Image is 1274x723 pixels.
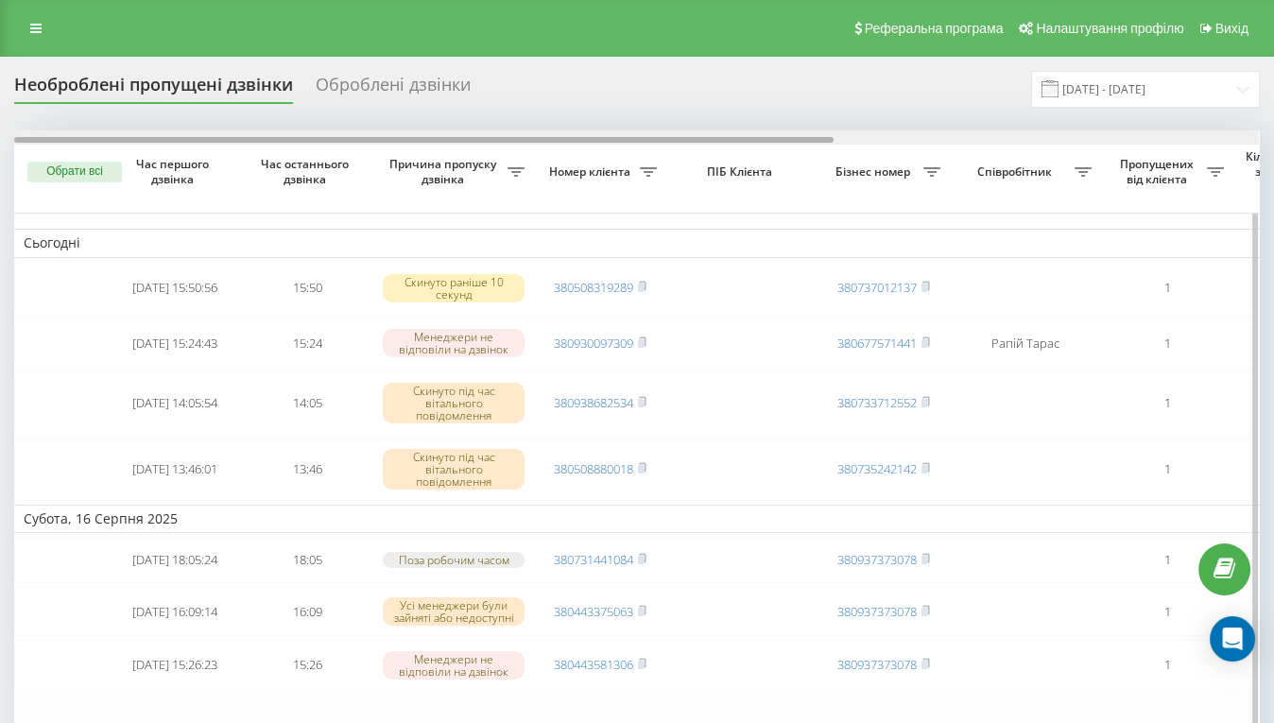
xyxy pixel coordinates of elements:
td: [DATE] 18:05:24 [109,537,241,583]
span: Реферальна програма [865,21,1004,36]
td: 1 [1101,372,1233,435]
span: Пропущених від клієнта [1110,157,1207,186]
td: [DATE] 14:05:54 [109,372,241,435]
td: 13:46 [241,439,373,501]
a: 380937373078 [837,603,917,620]
span: Співробітник [959,164,1075,180]
td: 1 [1101,439,1233,501]
a: 380737012137 [837,279,917,296]
span: Вихід [1215,21,1248,36]
a: 380938682534 [554,394,633,411]
div: Скинуто під час вітального повідомлення [383,449,525,491]
div: Поза робочим часом [383,552,525,568]
div: Оброблені дзвінки [316,75,471,104]
td: [DATE] 13:46:01 [109,439,241,501]
a: 380508319289 [554,279,633,296]
div: Усі менеджери були зайняті або недоступні [383,597,525,626]
td: [DATE] 15:26:23 [109,640,241,690]
a: 380443375063 [554,603,633,620]
div: Менеджери не відповіли на дзвінок [383,329,525,357]
a: 380508880018 [554,460,633,477]
td: 1 [1101,587,1233,637]
td: 15:24 [241,318,373,369]
span: Бізнес номер [827,164,923,180]
div: Скинуто під час вітального повідомлення [383,383,525,424]
td: [DATE] 15:50:56 [109,262,241,315]
a: 380443581306 [554,656,633,673]
span: Час першого дзвінка [124,157,226,186]
td: 1 [1101,537,1233,583]
td: 15:50 [241,262,373,315]
a: 380731441084 [554,551,633,568]
td: 14:05 [241,372,373,435]
td: Рапій Тарас [950,318,1101,369]
a: 380677571441 [837,335,917,352]
td: 1 [1101,262,1233,315]
a: 380937373078 [837,656,917,673]
a: 380733712552 [837,394,917,411]
span: Час останнього дзвінка [256,157,358,186]
a: 380930097309 [554,335,633,352]
td: [DATE] 15:24:43 [109,318,241,369]
td: [DATE] 16:09:14 [109,587,241,637]
span: Номер клієнта [543,164,640,180]
a: 380937373078 [837,551,917,568]
a: 380735242142 [837,460,917,477]
div: Скинуто раніше 10 секунд [383,274,525,302]
span: ПІБ Клієнта [682,164,801,180]
span: Причина пропуску дзвінка [383,157,508,186]
td: 18:05 [241,537,373,583]
span: Налаштування профілю [1036,21,1183,36]
td: 1 [1101,318,1233,369]
td: 16:09 [241,587,373,637]
div: Необроблені пропущені дзвінки [14,75,293,104]
div: Open Intercom Messenger [1210,616,1255,662]
div: Менеджери не відповіли на дзвінок [383,651,525,680]
button: Обрати всі [27,162,122,182]
td: 1 [1101,640,1233,690]
td: 15:26 [241,640,373,690]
